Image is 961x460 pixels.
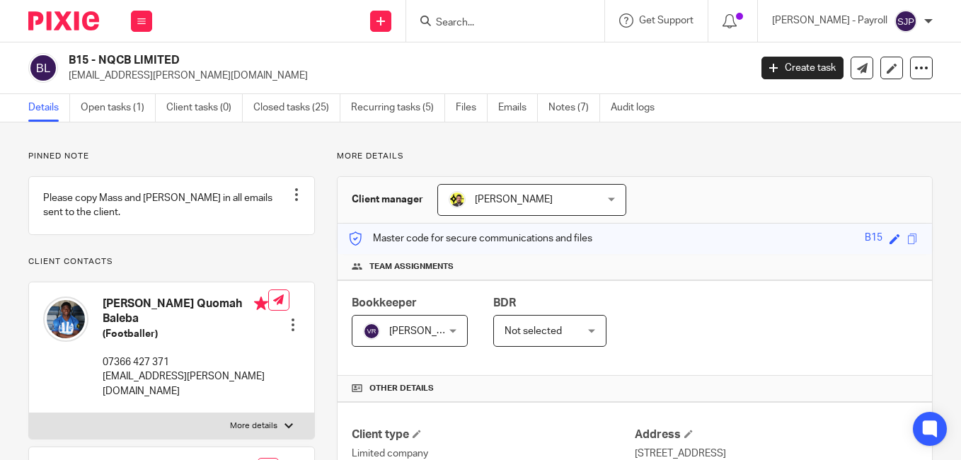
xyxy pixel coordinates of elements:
div: B15 [865,231,882,247]
a: Audit logs [611,94,665,122]
a: Files [456,94,488,122]
a: Emails [498,94,538,122]
img: Netra-New-Starbridge-Yellow.jpg [449,191,466,208]
span: BDR [493,297,516,309]
span: Not selected [505,326,562,336]
span: Team assignments [369,261,454,272]
img: svg%3E [28,53,58,83]
img: Pixie [28,11,99,30]
span: [PERSON_NAME] [475,195,553,205]
span: Bookkeeper [352,297,417,309]
a: Open tasks (1) [81,94,156,122]
a: Notes (7) [548,94,600,122]
p: Pinned note [28,151,315,162]
a: Details [28,94,70,122]
i: Primary [254,297,268,311]
h3: Client manager [352,192,423,207]
span: [PERSON_NAME] [389,326,467,336]
p: 07366 427 371 [103,355,268,369]
h4: [PERSON_NAME] Quomah Baleba [103,297,268,327]
a: Create task [761,57,844,79]
h4: Address [635,427,918,442]
input: Search [435,17,562,30]
p: More details [230,420,277,432]
h2: B15 - NQCB LIMITED [69,53,606,68]
img: Carlos%20Baleba.jpg [43,297,88,342]
span: Other details [369,383,434,394]
p: [EMAIL_ADDRESS][PERSON_NAME][DOMAIN_NAME] [103,369,268,398]
img: svg%3E [894,10,917,33]
img: svg%3E [363,323,380,340]
p: Master code for secure communications and files [348,231,592,246]
p: Client contacts [28,256,315,268]
h5: (Footballer) [103,327,268,341]
a: Closed tasks (25) [253,94,340,122]
a: Client tasks (0) [166,94,243,122]
p: More details [337,151,933,162]
a: Recurring tasks (5) [351,94,445,122]
span: Get Support [639,16,694,25]
p: [EMAIL_ADDRESS][PERSON_NAME][DOMAIN_NAME] [69,69,740,83]
h4: Client type [352,427,635,442]
p: [PERSON_NAME] - Payroll [772,13,887,28]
